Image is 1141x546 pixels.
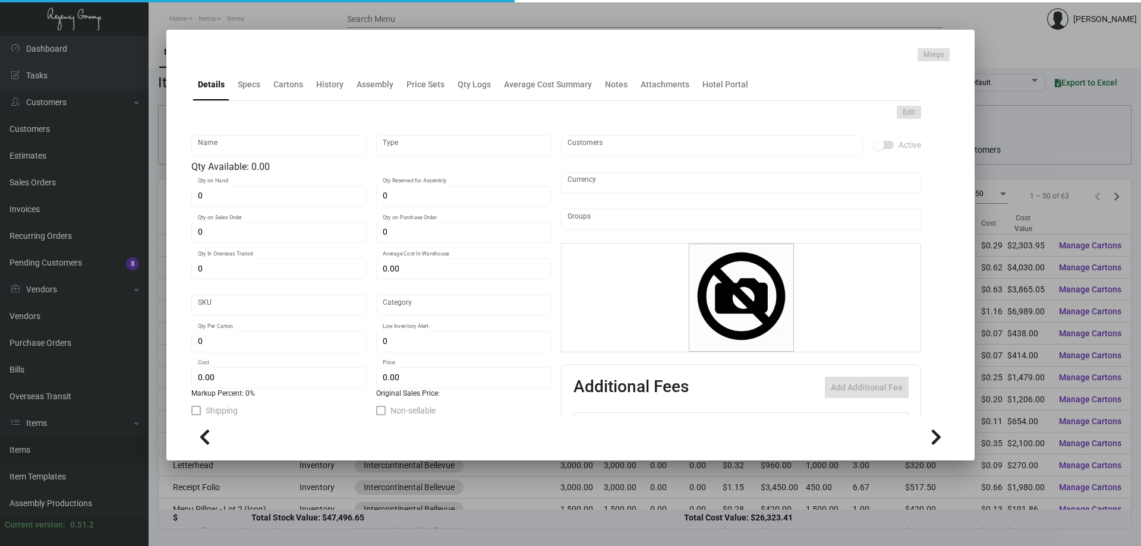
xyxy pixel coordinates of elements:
[831,383,903,392] span: Add Additional Fee
[198,78,225,91] div: Details
[825,377,909,398] button: Add Additional Fee
[568,214,915,224] input: Add new..
[406,78,445,91] div: Price Sets
[841,413,894,434] th: Price type
[792,413,841,434] th: Price
[568,141,857,151] input: Add new..
[191,160,551,174] div: Qty Available: 0.00
[5,519,65,531] div: Current version:
[273,78,303,91] div: Cartons
[610,413,743,434] th: Type
[206,403,238,418] span: Shipping
[504,78,592,91] div: Average Cost Summary
[316,78,343,91] div: History
[458,78,491,91] div: Qty Logs
[899,138,921,152] span: Active
[897,106,921,119] button: Edit
[238,78,260,91] div: Specs
[357,78,393,91] div: Assembly
[605,78,628,91] div: Notes
[70,519,94,531] div: 0.51.2
[702,78,748,91] div: Hotel Portal
[574,413,610,434] th: Active
[390,403,436,418] span: Non-sellable
[573,377,689,398] h2: Additional Fees
[641,78,689,91] div: Attachments
[743,413,792,434] th: Cost
[918,48,950,61] button: Merge
[903,108,915,118] span: Edit
[923,50,944,60] span: Merge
